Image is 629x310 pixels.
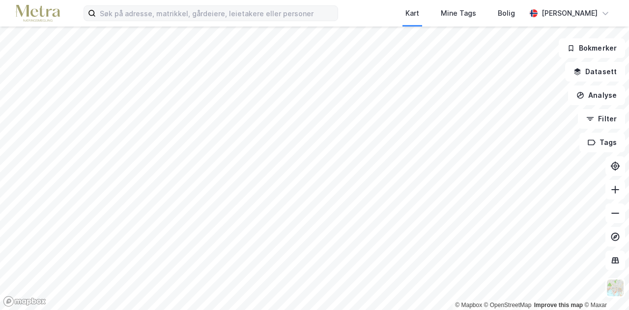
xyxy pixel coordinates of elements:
button: Datasett [565,62,625,82]
a: Mapbox [455,302,482,309]
a: Mapbox homepage [3,296,46,307]
button: Filter [578,109,625,129]
button: Tags [579,133,625,152]
div: Mine Tags [441,7,476,19]
div: [PERSON_NAME] [542,7,598,19]
img: metra-logo.256734c3b2bbffee19d4.png [16,5,60,22]
a: OpenStreetMap [484,302,532,309]
a: Improve this map [534,302,583,309]
div: Kart [405,7,419,19]
button: Analyse [568,85,625,105]
div: Kontrollprogram for chat [580,263,629,310]
input: Søk på adresse, matrikkel, gårdeiere, leietakere eller personer [96,6,338,21]
iframe: Chat Widget [580,263,629,310]
button: Bokmerker [559,38,625,58]
div: Bolig [498,7,515,19]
